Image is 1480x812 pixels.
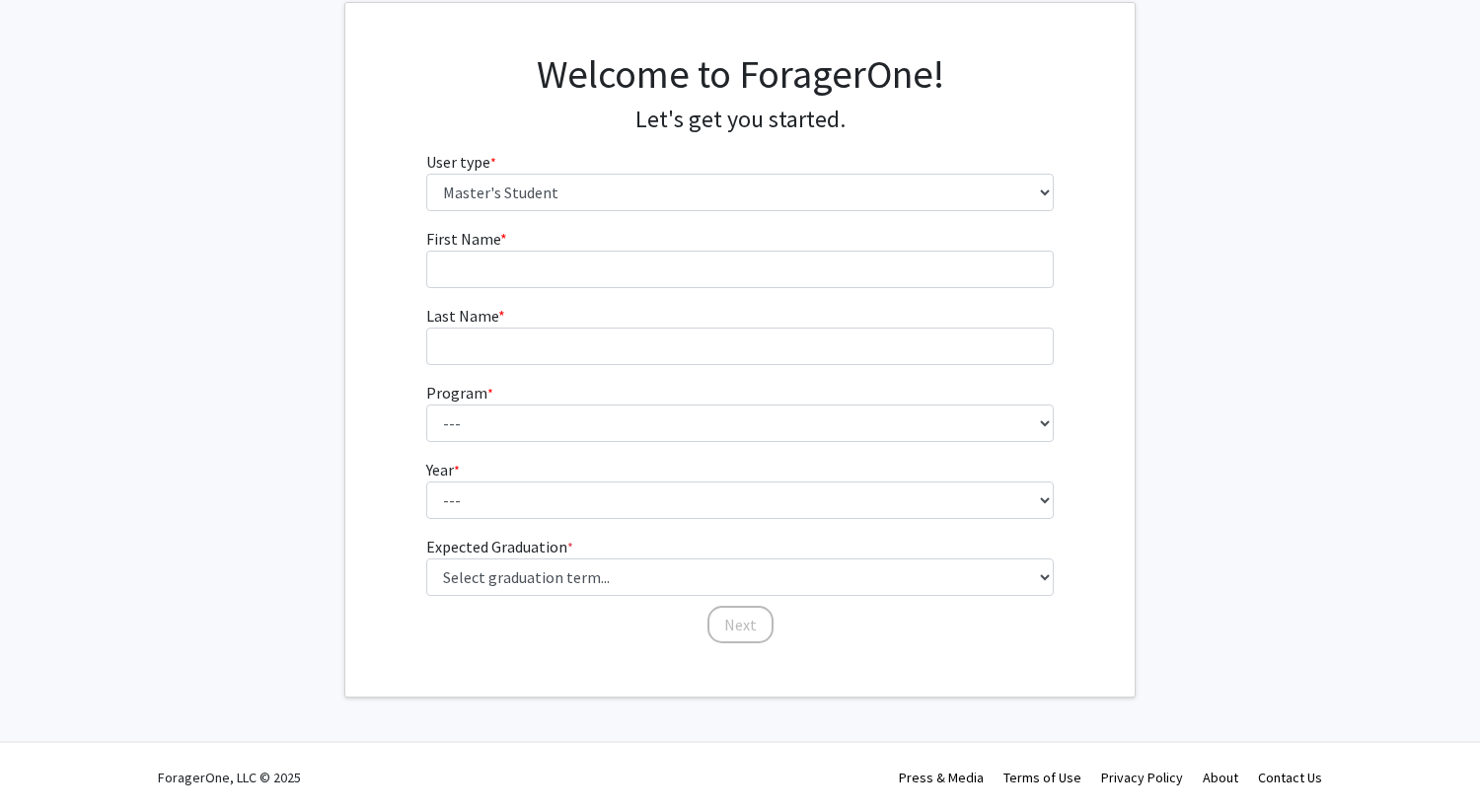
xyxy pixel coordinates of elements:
[426,381,493,405] label: Program
[158,743,301,812] div: ForagerOne, LLC © 2025
[1258,769,1322,786] a: Contact Us
[1203,769,1238,786] a: About
[1101,769,1183,786] a: Privacy Policy
[426,150,496,174] label: User type
[426,50,1055,98] h1: Welcome to ForagerOne!
[426,535,573,558] label: Expected Graduation
[899,769,984,786] a: Press & Media
[707,606,774,643] button: Next
[426,458,460,481] label: Year
[426,106,1055,134] h4: Let's get you started.
[1003,769,1081,786] a: Terms of Use
[15,723,84,797] iframe: Chat
[426,229,500,249] span: First Name
[426,306,498,326] span: Last Name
